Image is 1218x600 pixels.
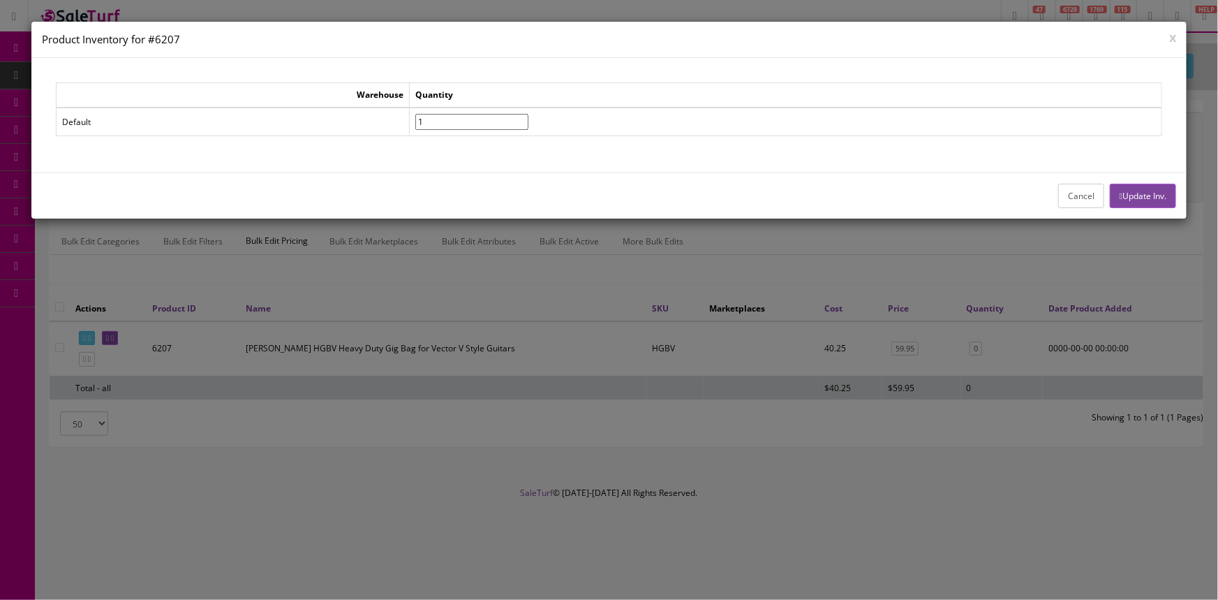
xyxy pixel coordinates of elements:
[56,108,409,136] td: Default
[1169,31,1176,43] button: x
[1058,184,1104,208] button: Cancel
[56,83,409,108] td: Warehouse
[1110,184,1176,208] button: Update Inv.
[42,32,1177,47] h4: Product Inventory for #6207
[409,83,1162,108] td: Quantity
